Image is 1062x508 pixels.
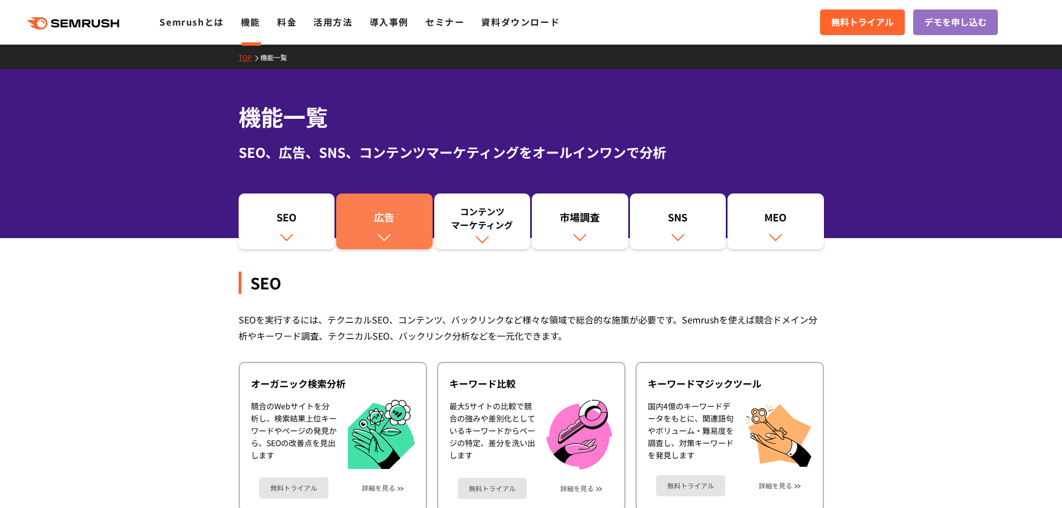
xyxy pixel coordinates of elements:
[425,15,464,28] a: セミナー
[831,15,894,30] span: 無料トライアル
[532,193,628,249] a: 市場調査
[656,475,725,496] a: 無料トライアル
[239,100,824,133] h1: 機能一覧
[924,15,987,30] span: デモを申し込む
[336,193,433,249] a: 広告
[259,477,328,499] a: 無料トライアル
[239,142,824,162] div: SEO、広告、SNS、コンテンツマーケティングをオールインワンで分析
[241,15,260,28] a: 機能
[313,15,352,28] a: 活用方法
[239,272,824,294] div: SEO
[458,478,527,499] a: 無料トライアル
[159,15,224,28] a: Semrushとは
[370,15,409,28] a: 導入事例
[913,9,998,35] a: デモを申し込む
[251,400,337,470] div: 競合のWebサイトを分析し、検索結果上位キーワードやページの発見から、SEOの改善点を見出します
[745,400,812,467] img: キーワードマジックツール
[560,485,594,492] a: 詳細を見る
[759,482,792,490] a: 詳細を見る
[820,9,905,35] a: 無料トライアル
[449,377,613,390] div: キーワード比較
[239,312,824,344] div: SEOを実行するには、テクニカルSEO、コンテンツ、バックリンクなど様々な領域で総合的な施策が必要です。Semrushを使えば競合ドメイン分析やキーワード調査、テクニカルSEO、バックリンク分析...
[251,377,415,390] div: オーガニック検索分析
[239,52,260,62] a: TOP
[342,210,427,229] div: 広告
[733,210,818,229] div: MEO
[277,15,297,28] a: 料金
[449,400,535,470] div: 最大5サイトの比較で競合の強みや差別化としているキーワードからページの特定、差分を洗い出します
[362,484,395,492] a: 詳細を見る
[648,377,812,390] div: キーワードマジックツール
[630,193,726,249] a: SNS
[648,400,734,467] div: 国内4億のキーワードデータをもとに、関連語句やボリューム・難易度を調査し、対策キーワードを発見します
[260,52,295,62] a: 機能一覧
[481,15,560,28] a: 資料ダウンロード
[440,205,525,231] div: コンテンツ マーケティング
[348,400,415,470] img: オーガニック検索分析
[239,193,335,249] a: SEO
[537,210,623,229] div: 市場調査
[244,210,329,229] div: SEO
[728,193,824,249] a: MEO
[546,400,612,470] img: キーワード比較
[636,210,721,229] div: SNS
[434,193,531,249] a: コンテンツマーケティング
